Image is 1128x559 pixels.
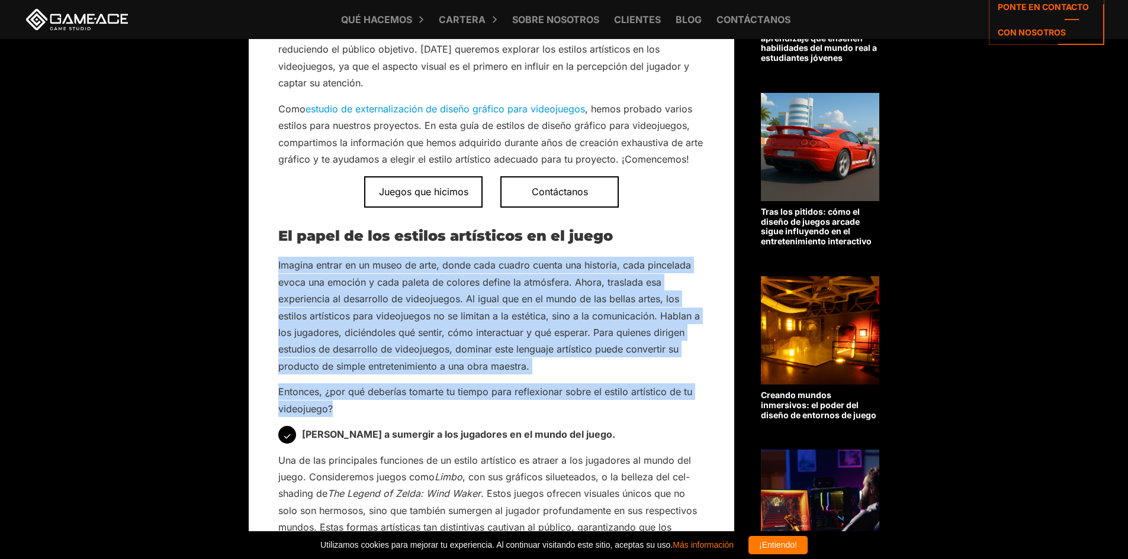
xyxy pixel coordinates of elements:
[278,103,306,115] font: Como
[283,430,291,442] font: ✓
[676,14,702,25] font: Blog
[278,227,613,244] font: El papel de los estilos artísticos en el juego
[500,176,619,207] a: Contáctanos
[379,186,468,198] font: Juegos que hicimos
[614,14,661,25] font: Clientes
[761,23,877,63] font: Cómo diseñar juegos de aprendizaje que enseñen habilidades del mundo real a estudiantes jóvenes
[306,103,585,115] a: estudio de externalización de diseño gráfico para videojuegos
[512,14,599,25] font: Sobre nosotros
[364,176,483,207] a: Juegos que hicimos
[278,471,690,499] font: , con sus gráficos silueteados, o la belleza del cel-shading de
[761,276,879,420] a: Creando mundos inmersivos: el poder del diseño de entornos de juego
[716,14,790,25] font: Contáctanos
[278,103,703,165] font: , hemos probado varios estilos para nuestros proyectos. En esta guía de estilos de diseño gráfico...
[761,276,879,384] img: Relacionado
[761,390,876,420] font: Creando mundos inmersivos: el poder del diseño de entornos de juego
[278,9,689,89] font: Como en cualquier otro proyecto, creamos videojuegos desde cero. La narrativa, los personajes, lo...
[761,450,879,558] img: Relacionado
[439,14,486,25] font: Cartera
[302,428,615,440] font: [PERSON_NAME] a sumergir a los jugadores en el mundo del juego.
[761,93,879,201] img: Relacionado
[761,206,872,246] font: Tras los pitidos: cómo el diseño de juegos arcade sigue influyendo en el entretenimiento interactivo
[532,186,588,198] font: Contáctanos
[278,259,700,372] font: Imagina entrar en un museo de arte, donde cada cuadro cuenta una historia, cada pincelada evoca u...
[341,14,412,25] font: Qué hacemos
[278,386,692,414] font: Entonces, ¿por qué deberías tomarte tu tiempo para reflexionar sobre el estilo artístico de tu vi...
[761,93,879,247] a: Tras los pitidos: cómo el diseño de juegos arcade sigue influyendo en el entretenimiento interactivo
[435,471,462,483] font: Limbo
[278,487,697,550] font: . Estos juegos ofrecen visuales únicos que no solo son hermosos, sino que también sumergen al jug...
[327,487,481,499] font: The Legend of Zelda: Wind Waker
[759,540,797,550] font: ¡Entiendo!
[673,540,734,550] a: Más información
[278,454,691,483] font: Una de las principales funciones de un estilo artístico es atraer a los jugadores al mundo del ju...
[320,540,673,550] font: Utilizamos cookies para mejorar tu experiencia. Al continuar visitando este sitio, aceptas su uso.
